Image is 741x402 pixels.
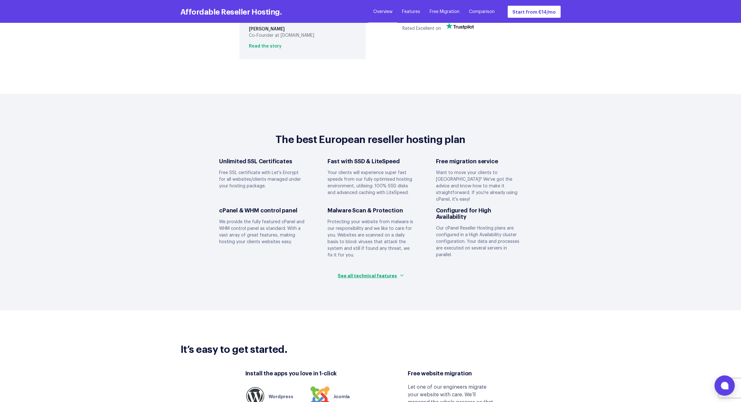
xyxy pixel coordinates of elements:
span: Rated Excellent on [402,26,441,31]
div: Co-Founder at [DOMAIN_NAME] [249,33,356,38]
dt: Unlimited SSL Certificates [219,158,305,164]
dd: Want to move your clients to [GEOGRAPHIC_DATA]? We've got the advice and know-how to make it stra... [436,170,522,203]
span: See all technical features [338,272,397,279]
h3: Install the apps you love in 1-click [245,369,366,377]
a: Read the story [249,44,282,49]
span: Wordpress [265,393,293,399]
dt: Malware Scan & Protection [328,207,414,213]
a: Free Migration [430,9,459,15]
button: Open chat window [714,375,735,396]
dt: cPanel & WHM control panel [219,207,305,213]
a: Start from €14/mo [507,5,561,18]
a: Overview [373,9,393,15]
a: See all technical features [219,272,522,279]
span: Joomla [330,393,350,399]
dd: Free SSL certificate with Let's Encrypt for all websites/clients managed under your hosting package. [219,170,305,190]
h3: Free website migration [408,369,496,377]
a: Comparison [469,9,495,15]
a: Features [402,9,420,15]
h3: Affordable Reseller Hosting. [180,7,282,16]
dd: Your clients will experience super fast speeds from our fully optimised hosting environment, util... [328,170,414,196]
dt: Configured for High Availability [436,207,522,219]
dd: Our cPanel Reseller Hosting plans are configured in a High Availability cluster configuration. Yo... [436,225,522,258]
dt: Fast with SSD & LiteSpeed [328,158,414,164]
dt: Free migration service [436,158,522,164]
dd: We provide the fully featured cPanel and WHM control panel as standard. With a vast array of grea... [219,219,305,245]
div: [PERSON_NAME] [249,26,356,32]
dd: Protecting your website from malware is our responsibility and we like to care for you. Websites ... [328,219,414,259]
h2: The best European reseller hosting plan [271,132,470,145]
h2: It’s easy to get started. [180,342,561,355]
